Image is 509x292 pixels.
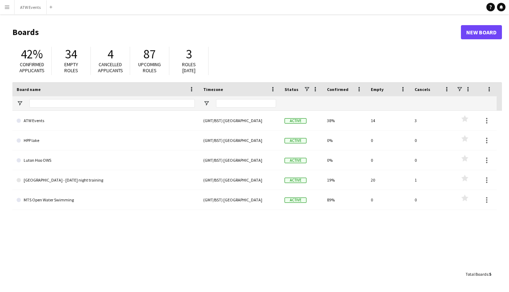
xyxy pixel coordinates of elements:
[371,87,384,92] span: Empty
[323,190,367,210] div: 89%
[323,111,367,130] div: 38%
[182,61,196,74] span: Roles [DATE]
[17,111,195,131] a: ATW Events
[17,190,195,210] a: MTS Open Water Swimming
[327,87,349,92] span: Confirmed
[410,111,454,130] div: 3
[285,138,306,143] span: Active
[199,170,280,190] div: (GMT/BST) [GEOGRAPHIC_DATA]
[65,46,77,62] span: 34
[410,131,454,150] div: 0
[285,178,306,183] span: Active
[285,158,306,163] span: Active
[415,87,430,92] span: Cancels
[489,271,491,277] span: 5
[19,61,45,74] span: Confirmed applicants
[323,131,367,150] div: 0%
[199,131,280,150] div: (GMT/BST) [GEOGRAPHIC_DATA]
[367,111,410,130] div: 14
[17,150,195,170] a: Luton Hoo OWS
[29,99,195,108] input: Board name Filter Input
[323,150,367,170] div: 0%
[466,271,488,277] span: Total Boards
[216,99,276,108] input: Timezone Filter Input
[285,197,306,203] span: Active
[410,150,454,170] div: 0
[64,61,78,74] span: Empty roles
[199,150,280,170] div: (GMT/BST) [GEOGRAPHIC_DATA]
[199,111,280,130] div: (GMT/BST) [GEOGRAPHIC_DATA]
[144,46,156,62] span: 87
[12,27,461,38] h1: Boards
[17,87,41,92] span: Board name
[199,190,280,210] div: (GMT/BST) [GEOGRAPHIC_DATA]
[138,61,161,74] span: Upcoming roles
[285,87,298,92] span: Status
[410,170,454,190] div: 1
[14,0,47,14] button: ATW Events
[367,190,410,210] div: 0
[323,170,367,190] div: 19%
[367,170,410,190] div: 20
[107,46,113,62] span: 4
[21,46,43,62] span: 42%
[17,170,195,190] a: [GEOGRAPHIC_DATA] - [DATE] night training
[186,46,192,62] span: 3
[367,131,410,150] div: 0
[17,131,195,150] a: HPP lake
[410,190,454,210] div: 0
[367,150,410,170] div: 0
[466,267,491,281] div: :
[461,25,502,39] a: New Board
[17,100,23,107] button: Open Filter Menu
[203,100,210,107] button: Open Filter Menu
[98,61,123,74] span: Cancelled applicants
[285,118,306,124] span: Active
[203,87,223,92] span: Timezone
